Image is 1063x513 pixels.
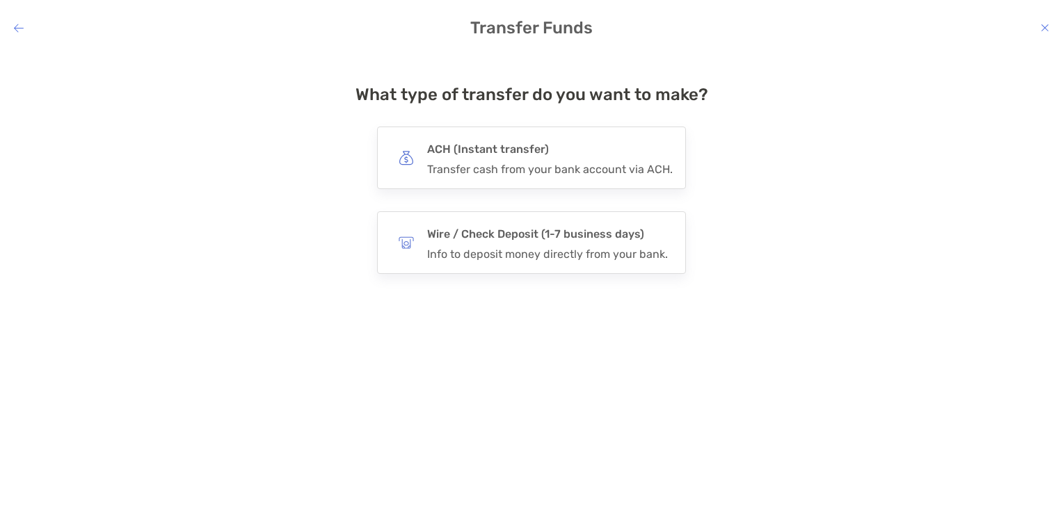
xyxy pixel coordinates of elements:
[427,247,668,261] div: Info to deposit money directly from your bank.
[399,235,414,250] img: button icon
[427,140,673,159] h4: ACH (Instant transfer)
[399,150,414,165] img: button icon
[427,225,668,244] h4: Wire / Check Deposit (1-7 business days)
[427,163,673,176] div: Transfer cash from your bank account via ACH.
[355,85,708,104] h4: What type of transfer do you want to make?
